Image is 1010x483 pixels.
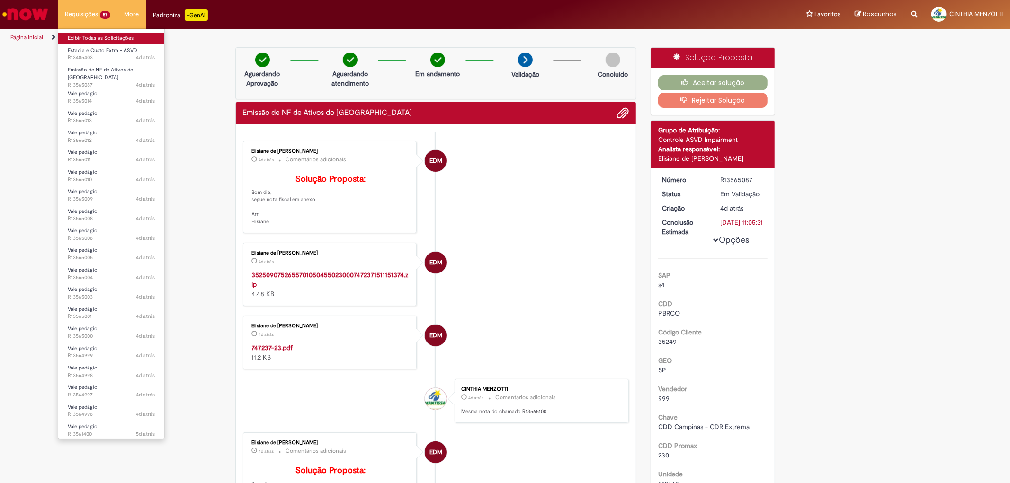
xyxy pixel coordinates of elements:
[136,156,155,163] span: 4d atrás
[658,385,687,393] b: Vendedor
[58,108,164,126] a: Aberto R13565013 : Vale pedágio
[68,149,98,156] span: Vale pedágio
[136,391,155,398] time: 25/09/2025 07:35:09
[429,441,442,464] span: EDM
[68,81,155,89] span: R13565087
[58,382,164,400] a: Aberto R13564997 : Vale pedágio
[468,395,483,401] span: 4d atrás
[68,156,155,164] span: R13565011
[327,69,373,88] p: Aguardando atendimento
[68,168,98,176] span: Vale pedágio
[655,218,713,237] dt: Conclusão Estimada
[425,252,447,273] div: Elisiane de Moura Cardozo
[68,333,155,340] span: R13565000
[136,293,155,300] span: 4d atrás
[7,29,666,46] ul: Trilhas de página
[240,69,286,88] p: Aguardando Aprovação
[68,195,155,203] span: R13565009
[429,251,442,274] span: EDM
[68,47,137,54] span: Estadia e Custo Extra - ASVD
[68,235,155,242] span: R13565006
[252,323,410,329] div: Elisiane de [PERSON_NAME]
[68,352,155,360] span: R13564999
[136,352,155,359] time: 25/09/2025 07:36:04
[136,54,155,61] time: 25/09/2025 13:15:55
[65,9,98,19] span: Requisições
[658,154,768,163] div: Elisiane de [PERSON_NAME]
[68,117,155,124] span: R13565013
[68,227,98,234] span: Vale pedágio
[136,293,155,300] time: 25/09/2025 07:37:25
[259,332,274,337] time: 25/09/2025 09:21:58
[425,325,447,346] div: Elisiane de Moura Cardozo
[153,9,208,21] div: Padroniza
[68,372,155,379] span: R13564998
[68,411,155,418] span: R13564996
[58,284,164,302] a: Aberto R13565003 : Vale pedágio
[606,53,620,67] img: img-circle-grey.png
[100,11,110,19] span: 57
[720,203,764,213] div: 25/09/2025 08:21:57
[136,176,155,183] span: 4d atrás
[252,250,410,256] div: Elisiane de [PERSON_NAME]
[58,206,164,224] a: Aberto R13565008 : Vale pedágio
[136,137,155,144] span: 4d atrás
[125,9,139,19] span: More
[185,9,208,21] p: +GenAi
[720,218,764,227] div: [DATE] 11:05:31
[255,53,270,67] img: check-circle-green.png
[68,137,155,144] span: R13565012
[136,117,155,124] time: 25/09/2025 07:41:31
[58,324,164,341] a: Aberto R13565000 : Vale pedágio
[136,352,155,359] span: 4d atrás
[658,75,768,90] button: Aceitar solução
[58,304,164,322] a: Aberto R13565001 : Vale pedágio
[136,430,155,438] time: 24/09/2025 07:57:47
[68,325,98,332] span: Vale pedágio
[136,176,155,183] time: 25/09/2025 07:40:11
[10,34,43,41] a: Página inicial
[58,265,164,282] a: Aberto R13565004 : Vale pedágio
[68,364,98,371] span: Vale pedágio
[658,441,697,450] b: CDD Promax
[58,186,164,204] a: Aberto R13565009 : Vale pedágio
[286,447,347,455] small: Comentários adicionais
[461,408,619,415] p: Mesma nota do chamado R13565100
[136,235,155,242] time: 25/09/2025 07:38:39
[658,299,672,308] b: CDD
[658,337,677,346] span: 35249
[136,372,155,379] time: 25/09/2025 07:35:38
[136,156,155,163] time: 25/09/2025 07:40:44
[68,293,155,301] span: R13565003
[68,313,155,320] span: R13565001
[658,271,670,280] b: SAP
[252,343,410,362] div: 11.2 KB
[58,88,164,106] a: Aberto R13565014 : Vale pedágio
[1,5,50,24] img: ServiceNow
[461,386,619,392] div: CINTHIA MENZOTTI
[136,274,155,281] span: 4d atrás
[658,413,678,422] b: Chave
[863,9,897,18] span: Rascunhos
[136,313,155,320] time: 25/09/2025 07:36:59
[68,266,98,273] span: Vale pedágio
[658,470,683,478] b: Unidade
[252,343,293,352] a: 747237-23.pdf
[252,271,409,289] a: 35250907526557010504550230007472371511151374.zip
[136,313,155,320] span: 4d atrás
[58,343,164,361] a: Aberto R13564999 : Vale pedágio
[658,328,702,336] b: Código Cliente
[259,259,274,264] time: 25/09/2025 09:21:59
[720,175,764,184] div: R13565087
[68,208,98,215] span: Vale pedágio
[68,384,98,391] span: Vale pedágio
[58,226,164,243] a: Aberto R13565006 : Vale pedágio
[58,65,164,85] a: Aberto R13565087 : Emissão de NF de Ativos do ASVD
[655,175,713,184] dt: Número
[468,395,483,401] time: 25/09/2025 09:05:31
[518,53,533,67] img: arrow-next.png
[720,189,764,199] div: Em Validação
[136,430,155,438] span: 5d atrás
[136,235,155,242] span: 4d atrás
